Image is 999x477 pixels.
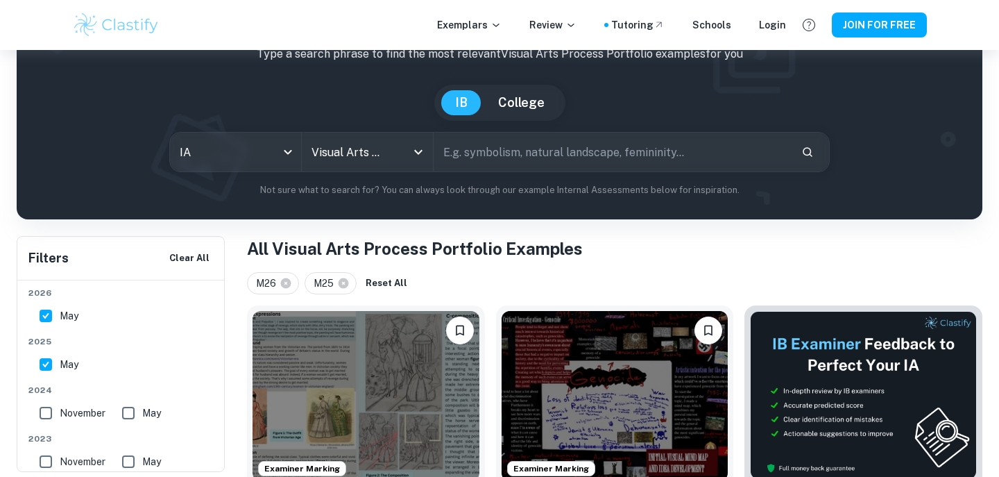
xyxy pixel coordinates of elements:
span: May [142,454,161,469]
p: Not sure what to search for? You can always look through our example Internal Assessments below f... [28,183,971,197]
p: Exemplars [437,17,502,33]
p: Review [529,17,577,33]
a: Tutoring [611,17,665,33]
span: Examiner Marking [508,462,595,475]
h6: Filters [28,249,69,268]
p: Type a search phrase to find the most relevant Visual Arts Process Portfolio examples for you [28,46,971,62]
span: 2026 [28,287,214,299]
h1: All Visual Arts Process Portfolio Examples [247,236,982,261]
span: 2025 [28,335,214,348]
div: M25 [305,272,357,294]
a: Login [759,17,786,33]
button: IB [441,90,481,115]
button: Please log in to bookmark exemplars [694,317,722,344]
span: May [142,405,161,421]
span: May [60,308,78,324]
button: Search [796,140,819,164]
button: Clear All [166,248,213,269]
img: Clastify logo [72,11,160,39]
button: Help and Feedback [797,13,821,37]
button: Please log in to bookmark exemplars [446,317,474,344]
span: November [60,405,105,421]
div: IA [170,133,301,171]
button: Open [409,142,428,162]
span: M25 [314,276,340,291]
div: M26 [247,272,299,294]
button: JOIN FOR FREE [832,12,927,37]
span: November [60,454,105,469]
span: 2024 [28,384,214,396]
input: E.g. symbolism, natural landscape, femininity... [434,133,790,171]
span: M26 [256,276,282,291]
a: Schools [692,17,731,33]
span: Examiner Marking [259,462,345,475]
button: Reset All [362,273,411,294]
button: College [484,90,558,115]
span: 2023 [28,433,214,445]
span: May [60,357,78,372]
